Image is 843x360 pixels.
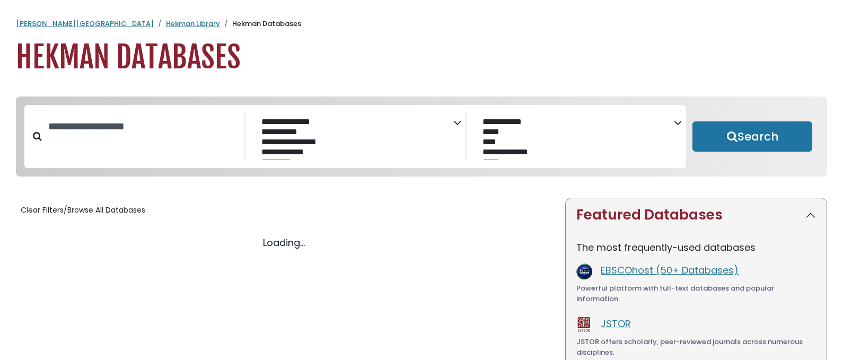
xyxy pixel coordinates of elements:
div: Powerful platform with full-text databases and popular information. [576,283,816,304]
li: Hekman Databases [220,19,301,29]
input: Search database by title or keyword [42,118,244,135]
p: The most frequently-used databases [576,240,816,254]
button: Clear Filters/Browse All Databases [16,202,150,218]
nav: Search filters [16,96,827,177]
h1: Hekman Databases [16,40,827,75]
a: [PERSON_NAME][GEOGRAPHIC_DATA] [16,19,154,29]
div: JSTOR offers scholarly, peer-reviewed journals across numerous disciplines. [576,337,816,357]
a: EBSCOhost (50+ Databases) [601,264,739,277]
select: Database Vendors Filter [475,115,674,160]
a: Hekman Library [166,19,220,29]
div: Loading... [16,235,552,250]
button: Submit for Search Results [692,121,812,152]
nav: breadcrumb [16,19,827,29]
select: Database Subject Filter [254,115,453,160]
button: Featured Databases [566,198,827,232]
a: JSTOR [601,317,631,330]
